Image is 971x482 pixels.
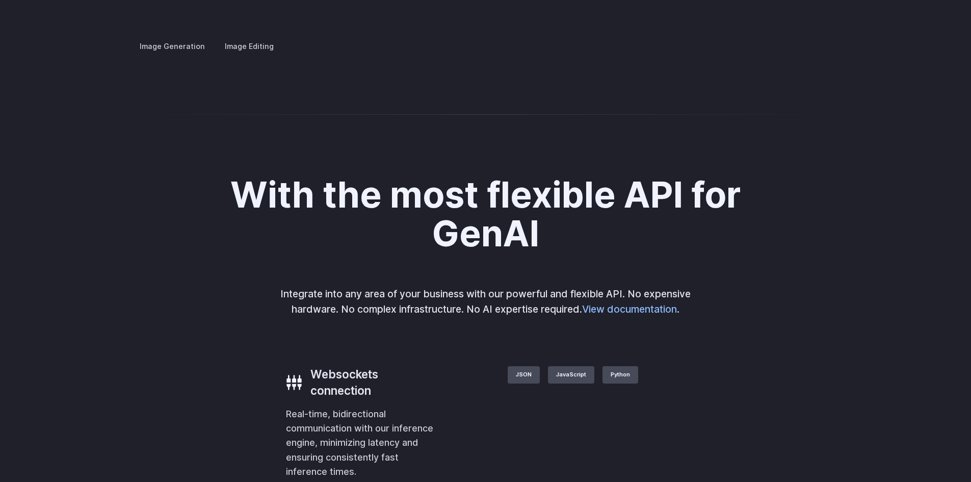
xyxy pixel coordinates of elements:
[602,366,638,384] label: Python
[286,407,436,479] p: Real-time, bidirectional communication with our inference engine, minimizing latency and ensuring...
[131,37,214,55] label: Image Generation
[508,366,540,384] label: JSON
[548,366,594,384] label: JavaScript
[202,175,770,253] h2: With the most flexible API for GenAI
[274,286,698,317] p: Integrate into any area of your business with our powerful and flexible API. No expensive hardwar...
[216,37,282,55] label: Image Editing
[310,366,436,399] h3: Websockets connection
[582,303,677,315] a: View documentation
